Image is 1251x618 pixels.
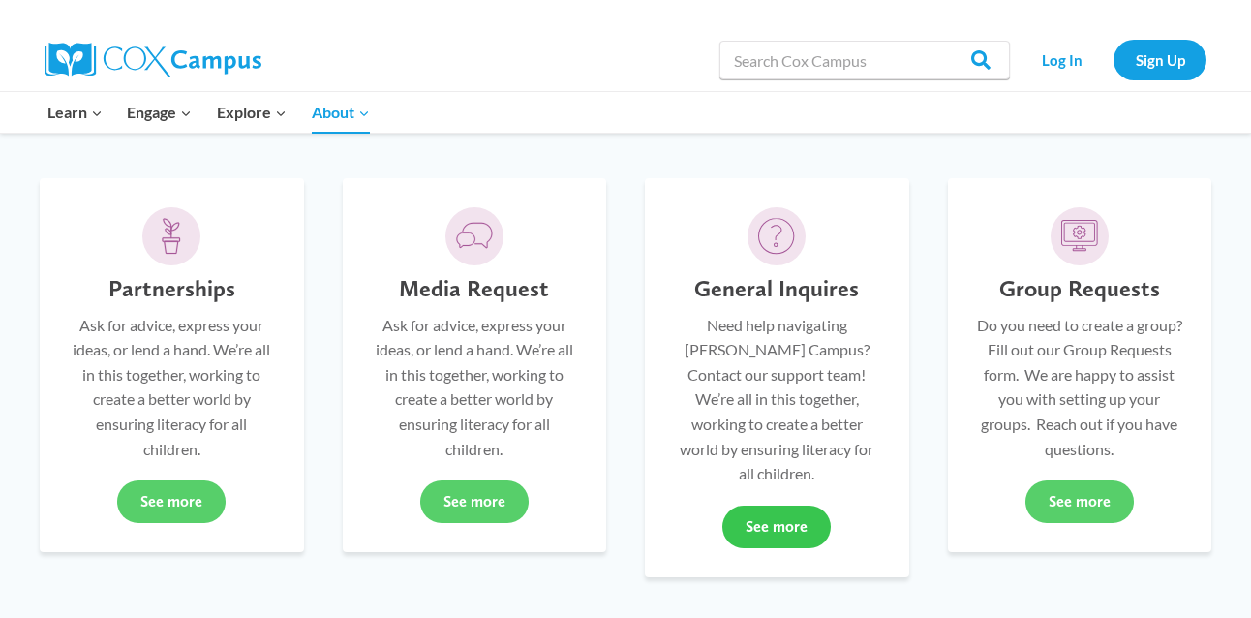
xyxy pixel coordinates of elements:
a: Log In [1020,40,1104,79]
a: See more [722,506,831,548]
nav: Primary Navigation [35,92,381,133]
a: See more [420,480,529,523]
button: Child menu of About [299,92,382,133]
h5: General Inquires [694,275,859,303]
h5: Media Request [399,275,549,303]
button: Child menu of Engage [115,92,205,133]
h5: Group Requests [999,275,1160,303]
button: Child menu of Explore [204,92,299,133]
a: See more [1025,480,1134,523]
nav: Secondary Navigation [1020,40,1206,79]
p: Ask for advice, express your ideas, or lend a hand. We’re all in this together, working to create... [372,313,578,462]
p: Do you need to create a group? Fill out our Group Requests form. We are happy to assist you with ... [977,313,1183,462]
p: Ask for advice, express your ideas, or lend a hand. We’re all in this together, working to create... [69,313,275,462]
img: Cox Campus [45,43,261,77]
h5: Partnerships [108,275,235,303]
a: See more [117,480,226,523]
a: Sign Up [1114,40,1206,79]
input: Search Cox Campus [719,41,1010,79]
p: Need help navigating [PERSON_NAME] Campus? Contact our support team! We’re all in this together, ... [674,313,880,486]
button: Child menu of Learn [35,92,115,133]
